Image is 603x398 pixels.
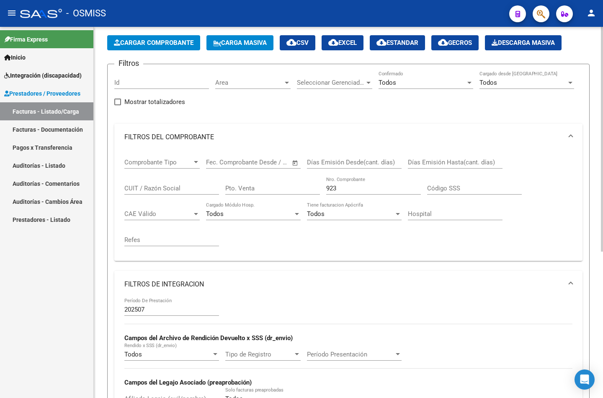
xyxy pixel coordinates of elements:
mat-expansion-panel-header: FILTROS DEL COMPROBANTE [114,124,582,151]
button: Cargar Comprobante [107,35,200,50]
button: CSV [280,35,315,50]
span: Todos [307,210,325,218]
mat-expansion-panel-header: FILTROS DE INTEGRACION [114,271,582,298]
input: Fecha inicio [206,159,240,166]
button: Open calendar [291,158,300,168]
span: Cargar Comprobante [114,39,193,47]
span: Inicio [4,53,26,62]
span: EXCEL [328,39,357,47]
button: Gecros [431,35,479,50]
span: Prestadores / Proveedores [4,89,80,98]
span: Integración (discapacidad) [4,71,82,80]
span: - OSMISS [66,4,106,23]
span: CAE Válido [124,210,192,218]
span: Seleccionar Gerenciador [297,79,365,86]
div: Open Intercom Messenger [575,369,595,390]
mat-icon: cloud_download [286,37,296,47]
button: Carga Masiva [206,35,273,50]
mat-icon: menu [7,8,17,18]
span: Período Presentación [307,351,394,358]
button: Descarga Masiva [485,35,562,50]
mat-icon: cloud_download [376,37,387,47]
span: Todos [124,351,142,358]
span: Firma Express [4,35,48,44]
span: CSV [286,39,309,47]
strong: Campos del Archivo de Rendición Devuelto x SSS (dr_envio) [124,334,293,342]
span: Descarga Masiva [492,39,555,47]
span: Mostrar totalizadores [124,97,185,107]
span: Gecros [438,39,472,47]
button: Estandar [370,35,425,50]
mat-icon: cloud_download [328,37,338,47]
span: Todos [206,210,224,218]
span: Todos [379,79,396,86]
mat-panel-title: FILTROS DEL COMPROBANTE [124,133,562,142]
span: Comprobante Tipo [124,159,192,166]
span: Todos [479,79,497,86]
span: Carga Masiva [213,39,267,47]
h3: Filtros [114,57,143,69]
span: Area [215,79,283,86]
span: Tipo de Registro [225,351,293,358]
input: Fecha fin [247,159,288,166]
span: Estandar [376,39,418,47]
strong: Campos del Legajo Asociado (preaprobación) [124,379,252,386]
div: FILTROS DEL COMPROBANTE [114,151,582,261]
mat-icon: cloud_download [438,37,448,47]
app-download-masive: Descarga masiva de comprobantes (adjuntos) [485,35,562,50]
mat-panel-title: FILTROS DE INTEGRACION [124,280,562,289]
button: EXCEL [322,35,363,50]
mat-icon: person [586,8,596,18]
